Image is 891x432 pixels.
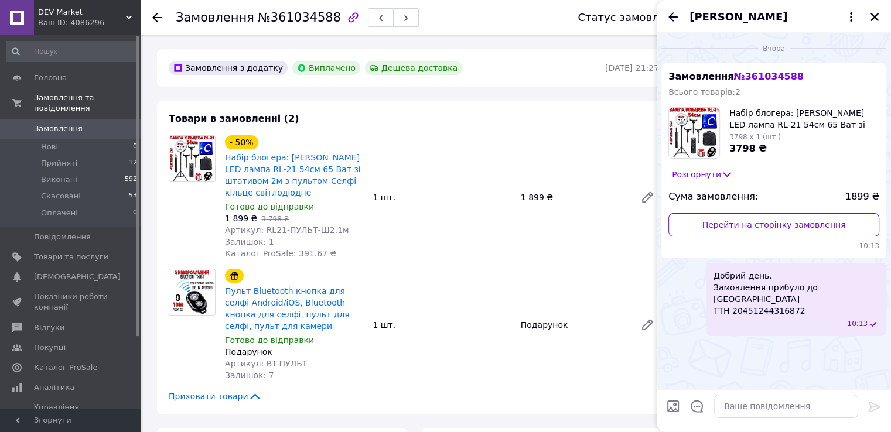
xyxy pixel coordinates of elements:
time: [DATE] 21:27 [605,63,659,73]
span: Замовлення [176,11,254,25]
span: Оплачені [41,208,78,218]
button: [PERSON_NAME] [689,9,858,25]
span: №361034588 [258,11,341,25]
span: 1899 ₴ [845,190,879,204]
div: Повернутися назад [152,12,162,23]
span: Артикул: BT-ПУЛЬТ [225,359,307,368]
span: № 361034588 [733,71,803,82]
span: 53 [129,191,137,201]
span: 3798 ₴ [729,143,767,154]
div: 11.09.2025 [661,42,886,54]
img: Пульт Bluetooth кнопка для селфі Android/iOS, Bluetooth кнопка для селфі, пульт для селфі, пульт ... [169,269,215,315]
span: Покупці [34,342,66,353]
span: Замовлення та повідомлення [34,92,141,114]
span: Каталог ProSale [34,362,97,373]
span: Нові [41,142,58,152]
span: 1 899 ₴ [225,214,257,223]
span: Вчора [758,44,790,54]
a: Редагувати [636,186,659,209]
span: [PERSON_NAME] [689,9,787,25]
span: Повідомлення [34,232,91,242]
span: Замовлення [668,71,804,82]
div: Виплачено [292,61,360,75]
span: DEV Market [38,7,126,18]
img: 6571921109_w100_h100_nabor-blogera-koltsevaya.jpg [669,108,719,158]
div: Статус замовлення [578,12,685,23]
span: Каталог ProSale: 391.67 ₴ [225,249,336,258]
span: Залишок: 1 [225,237,274,246]
span: Відгуки [34,323,64,333]
div: 1 899 ₴ [516,189,631,205]
span: Замовлення [34,124,83,134]
span: 3 798 ₴ [261,215,289,223]
span: Набір блогера: [PERSON_NAME] LED лампа RL-21 54см 65 Ват зі штативом 2м з пультом Селфі кільце св... [729,107,879,131]
span: Готово до відправки [225,335,314,345]
span: Показники роботи компанії [34,292,108,313]
span: Товари в замовленні (2) [169,113,299,124]
div: - 50% [225,135,258,149]
span: Управління сайтом [34,402,108,423]
div: Дешева доставка [365,61,462,75]
span: 0 [133,208,137,218]
span: [DEMOGRAPHIC_DATA] [34,272,121,282]
span: Сума замовлення: [668,190,758,204]
a: Пульт Bluetooth кнопка для селфі Android/iOS, Bluetooth кнопка для селфі, пульт для селфі, пульт ... [225,286,350,331]
span: Готово до відправки [225,202,314,211]
span: Скасовані [41,191,81,201]
input: Пошук [6,41,138,62]
div: Замовлення з додатку [169,61,288,75]
span: 592 [125,174,137,185]
span: Приховати товари [169,390,262,402]
span: 3798 x 1 (шт.) [729,133,781,141]
button: Відкрити шаблони відповідей [689,399,705,414]
button: Розгорнути [668,168,736,181]
span: Головна [34,73,67,83]
span: Всього товарів: 2 [668,87,740,97]
div: 1 шт. [368,189,516,205]
span: 12 [129,158,137,169]
span: Залишок: 7 [225,371,274,380]
img: Набір блогера: Кільцева LED лампа RL-21 54см 65 Ват зі штативом 2м з пультом Селфі кільце світлод... [169,136,215,181]
div: Ваш ID: 4086296 [38,18,141,28]
span: 0 [133,142,137,152]
span: Артикул: RL21-ПУЛЬТ-Ш2.1м [225,225,349,235]
a: Перейти на сторінку замовлення [668,213,879,236]
div: 1 шт. [368,317,516,333]
button: Закрити [868,10,882,24]
span: 10:13 11.09.2025 [847,319,868,329]
span: Прийняті [41,158,77,169]
span: Товари та послуги [34,252,108,262]
a: Набір блогера: [PERSON_NAME] LED лампа RL-21 54см 65 Ват зі штативом 2м з пультом Селфі кільце св... [225,153,361,197]
span: Добрий день. Замовлення прибуло до [GEOGRAPHIC_DATA] ТТН 20451244316872 [714,270,879,317]
span: 10:13 11.09.2025 [668,241,879,251]
div: Подарунок [516,317,631,333]
span: Аналітика [34,382,74,393]
a: Редагувати [636,313,659,337]
div: Подарунок [225,346,363,358]
span: Виконані [41,174,77,185]
button: Назад [666,10,680,24]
